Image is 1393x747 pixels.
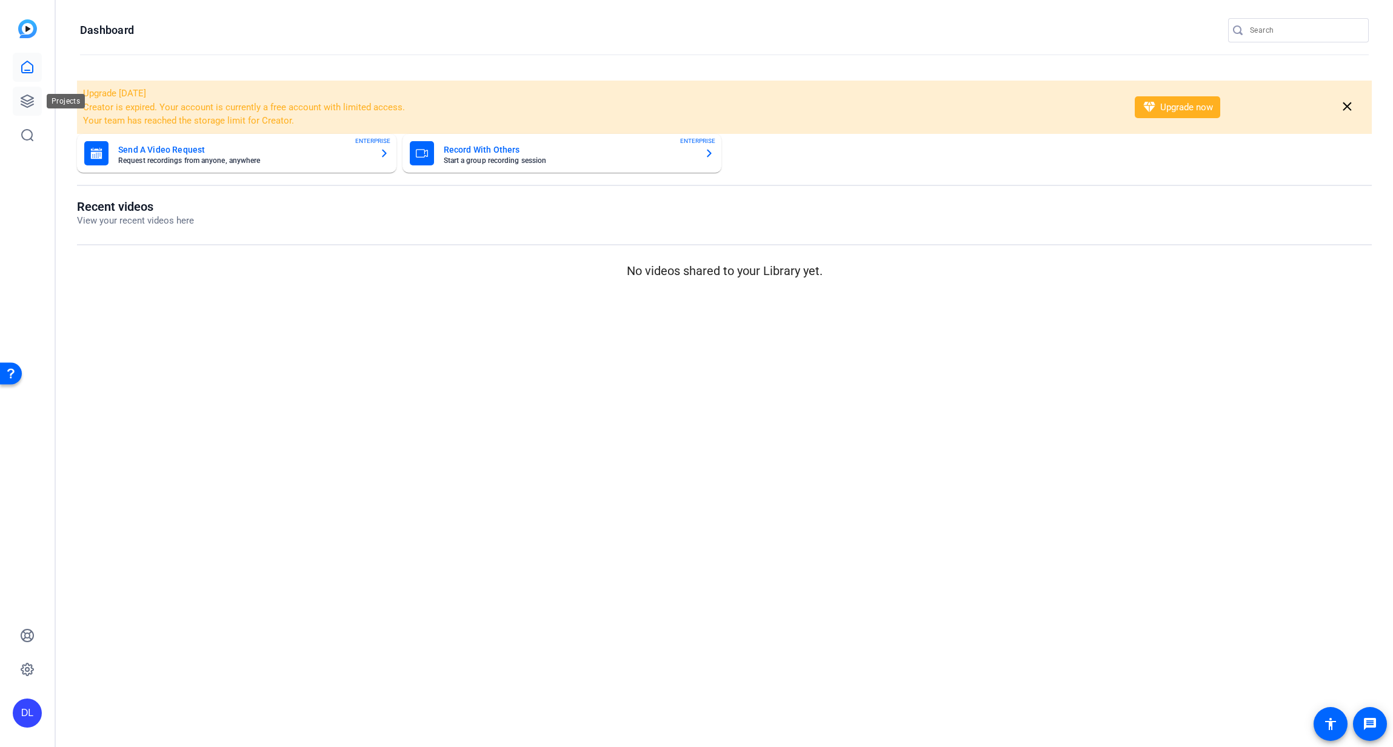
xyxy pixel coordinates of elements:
[118,142,370,157] mat-card-title: Send A Video Request
[47,94,85,108] div: Projects
[1323,717,1338,731] mat-icon: accessibility
[118,157,370,164] mat-card-subtitle: Request recordings from anyone, anywhere
[77,199,194,214] h1: Recent videos
[83,88,146,99] span: Upgrade [DATE]
[77,214,194,228] p: View your recent videos here
[83,101,1119,115] li: Creator is expired. Your account is currently a free account with limited access.
[444,157,695,164] mat-card-subtitle: Start a group recording session
[1142,100,1157,115] mat-icon: diamond
[1340,99,1355,115] mat-icon: close
[444,142,695,157] mat-card-title: Record With Others
[1135,96,1220,118] button: Upgrade now
[355,136,390,145] span: ENTERPRISE
[1363,717,1377,731] mat-icon: message
[680,136,715,145] span: ENTERPRISE
[80,23,134,38] h1: Dashboard
[83,114,1119,128] li: Your team has reached the storage limit for Creator.
[18,19,37,38] img: blue-gradient.svg
[13,699,42,728] div: DL
[77,134,396,173] button: Send A Video RequestRequest recordings from anyone, anywhereENTERPRISE
[403,134,722,173] button: Record With OthersStart a group recording sessionENTERPRISE
[1250,23,1359,38] input: Search
[77,262,1372,280] p: No videos shared to your Library yet.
